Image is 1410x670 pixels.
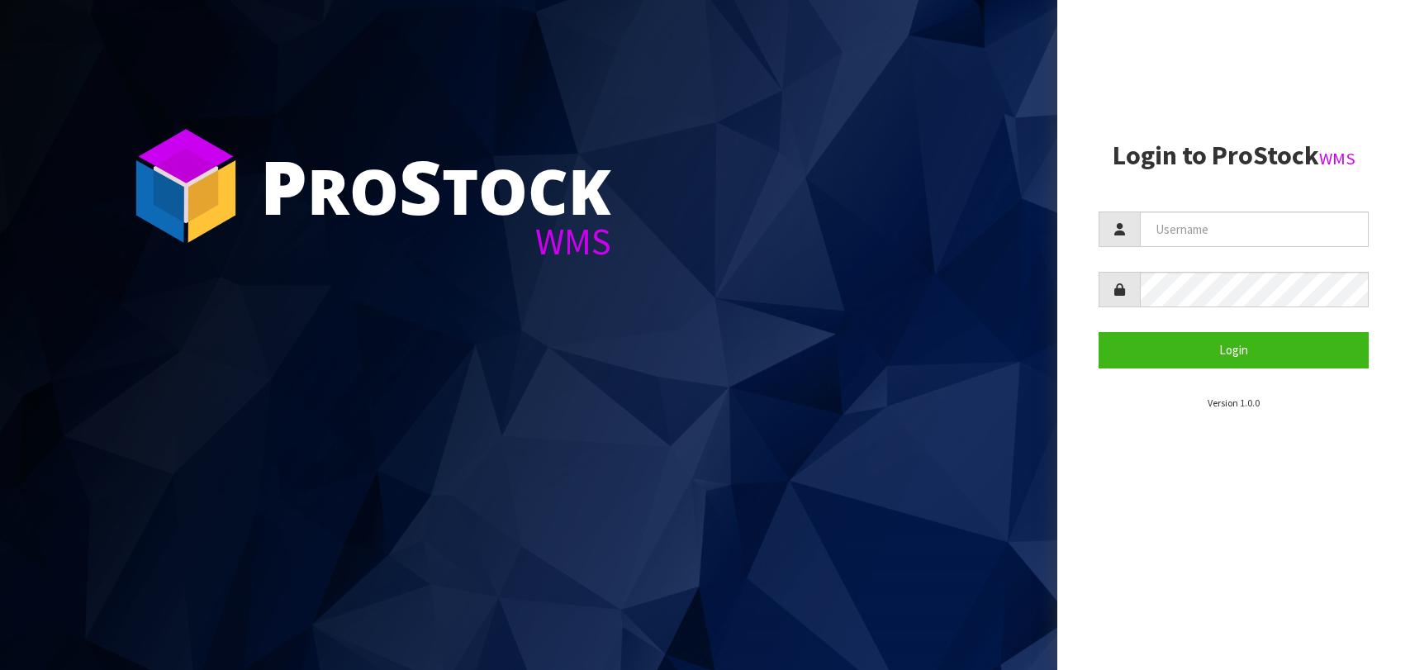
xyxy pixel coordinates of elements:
[1140,211,1369,247] input: Username
[1208,397,1260,409] small: Version 1.0.0
[260,135,307,236] span: P
[260,149,611,223] div: ro tock
[1319,148,1355,169] small: WMS
[124,124,248,248] img: ProStock Cube
[1099,141,1369,170] h2: Login to ProStock
[1099,332,1369,368] button: Login
[260,223,611,260] div: WMS
[399,135,442,236] span: S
